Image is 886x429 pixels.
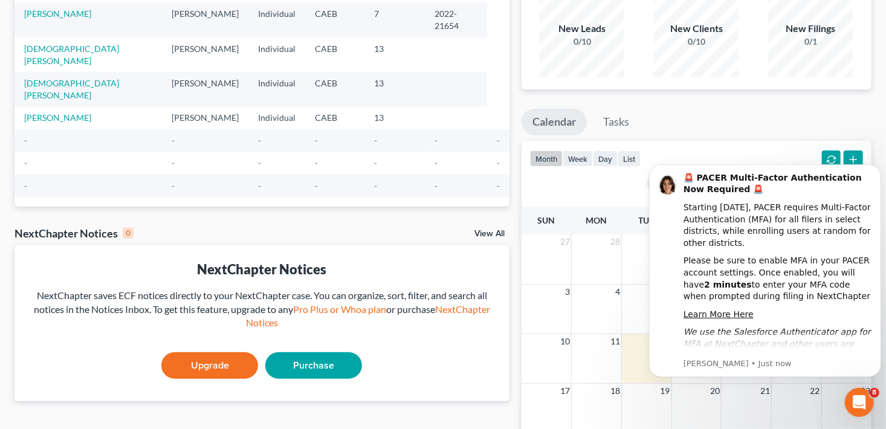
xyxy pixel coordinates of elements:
span: 18 [609,384,621,398]
a: View All [474,230,505,238]
span: - [374,135,377,146]
td: Individual [248,2,305,37]
button: day [593,150,618,167]
div: 0/1 [768,36,853,48]
span: - [258,158,261,168]
div: 0 [123,228,134,239]
td: Individual [248,72,305,106]
span: - [497,158,500,168]
td: Individual [248,37,305,72]
td: CAEB [305,37,364,72]
div: New Leads [540,22,624,36]
span: Sun [538,215,555,225]
span: - [315,181,318,191]
span: - [172,158,175,168]
span: - [258,181,261,191]
a: Pro Plus or Whoa plan [293,303,386,315]
a: [PERSON_NAME] [24,112,91,123]
span: - [172,135,175,146]
span: Tue [639,215,655,225]
div: 0/10 [654,36,739,48]
span: 17 [559,384,571,398]
span: 28 [609,234,621,249]
span: 27 [559,234,571,249]
button: week [563,150,593,167]
span: - [374,158,377,168]
td: [PERSON_NAME] [162,37,248,72]
span: 10 [559,334,571,349]
a: [PERSON_NAME] [24,8,91,19]
div: New Clients [654,22,739,36]
td: 13 [364,37,425,72]
a: Purchase [265,352,362,379]
span: 8 [870,388,879,398]
a: Upgrade [161,352,258,379]
td: CAEB [305,72,364,106]
span: - [315,135,318,146]
span: 4 [614,285,621,299]
button: list [618,150,641,167]
span: - [497,181,500,191]
td: [PERSON_NAME] [162,2,248,37]
span: 11 [609,334,621,349]
td: 13 [364,107,425,129]
span: 3 [564,285,571,299]
a: Calendar [522,109,587,135]
span: - [24,135,27,146]
span: - [258,135,261,146]
button: month [530,150,563,167]
span: - [315,158,318,168]
div: 0/10 [540,36,624,48]
td: Individual [248,107,305,129]
div: New Filings [768,22,853,36]
td: 2022-21654 [425,2,487,37]
span: - [24,181,27,191]
span: - [435,158,438,168]
div: NextChapter Notices [15,226,134,240]
td: [PERSON_NAME] [162,72,248,106]
td: CAEB [305,2,364,37]
span: - [435,181,438,191]
td: CAEB [305,107,364,129]
span: - [374,181,377,191]
td: 13 [364,72,425,106]
a: [DEMOGRAPHIC_DATA][PERSON_NAME] [24,78,119,100]
span: - [24,158,27,168]
div: NextChapter saves ECF notices directly to your NextChapter case. You can organize, sort, filter, ... [24,289,500,331]
div: NextChapter Notices [24,260,500,279]
a: NextChapter Notices [246,303,490,329]
td: 7 [364,2,425,37]
iframe: Intercom live chat [845,388,874,417]
span: - [435,135,438,146]
a: [DEMOGRAPHIC_DATA][PERSON_NAME] [24,44,119,66]
span: - [172,181,175,191]
a: Tasks [592,109,640,135]
td: [PERSON_NAME] [162,107,248,129]
span: - [497,135,500,146]
iframe: Intercom notifications message [644,146,886,396]
span: Mon [586,215,607,225]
